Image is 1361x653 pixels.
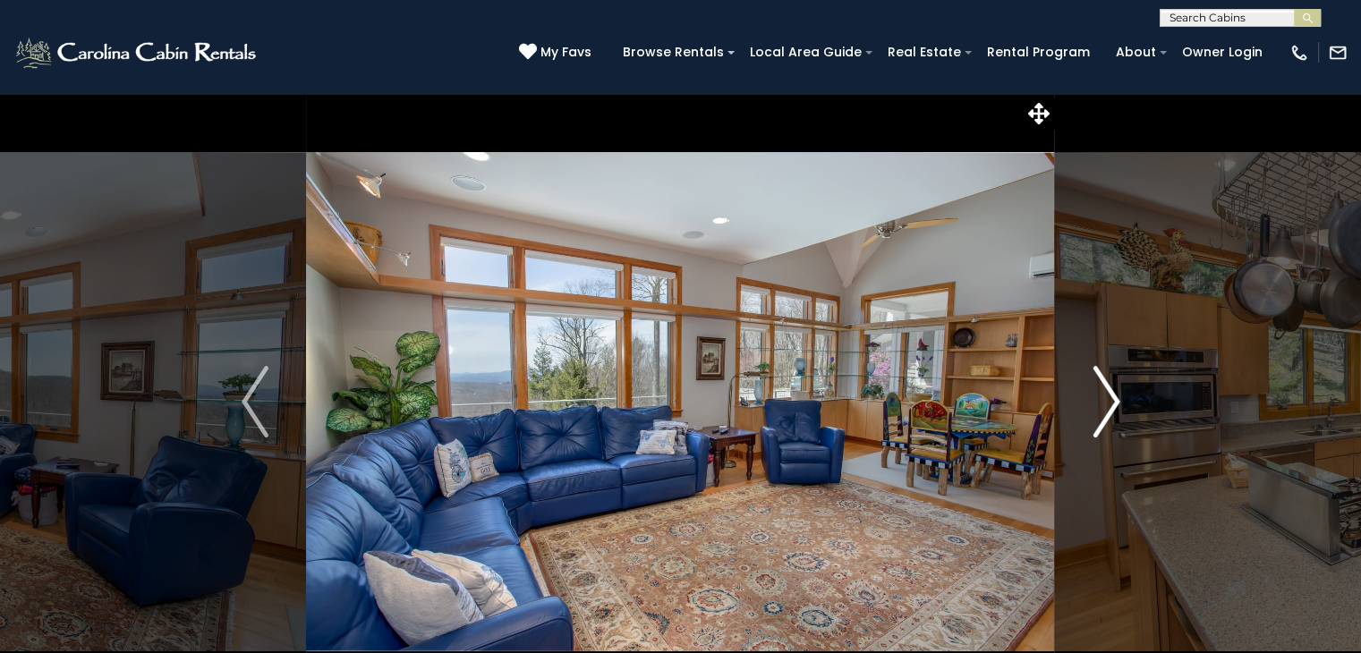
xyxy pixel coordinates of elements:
[1093,366,1119,437] img: arrow
[1107,38,1165,66] a: About
[978,38,1099,66] a: Rental Program
[242,366,268,437] img: arrow
[1289,43,1309,63] img: phone-regular-white.png
[614,38,733,66] a: Browse Rentals
[1173,38,1272,66] a: Owner Login
[13,35,261,71] img: White-1-2.png
[519,43,596,63] a: My Favs
[1328,43,1348,63] img: mail-regular-white.png
[879,38,970,66] a: Real Estate
[741,38,871,66] a: Local Area Guide
[540,43,591,62] span: My Favs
